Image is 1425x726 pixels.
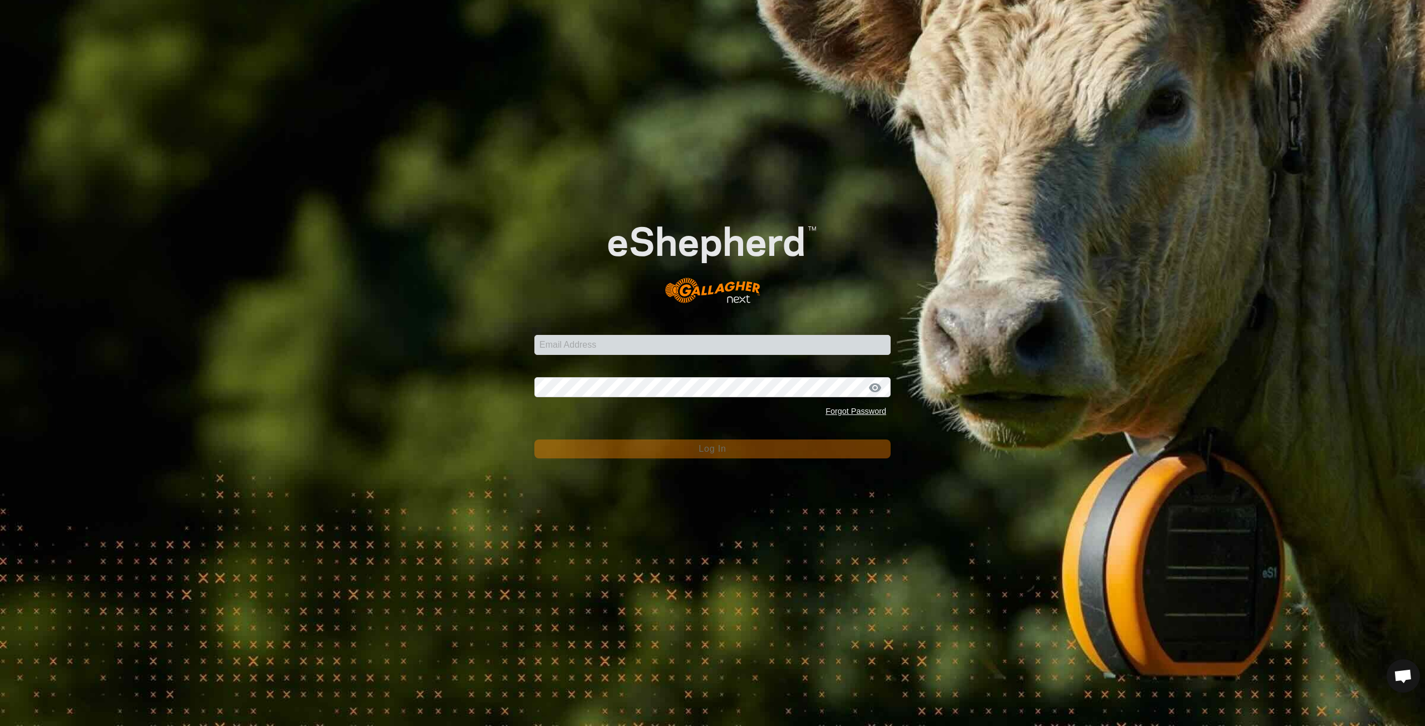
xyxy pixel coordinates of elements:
div: Open chat [1387,659,1420,693]
img: E-shepherd Logo [570,196,855,318]
input: Email Address [534,335,891,355]
a: Forgot Password [825,407,886,416]
span: Log In [699,444,726,453]
button: Log In [534,439,891,458]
